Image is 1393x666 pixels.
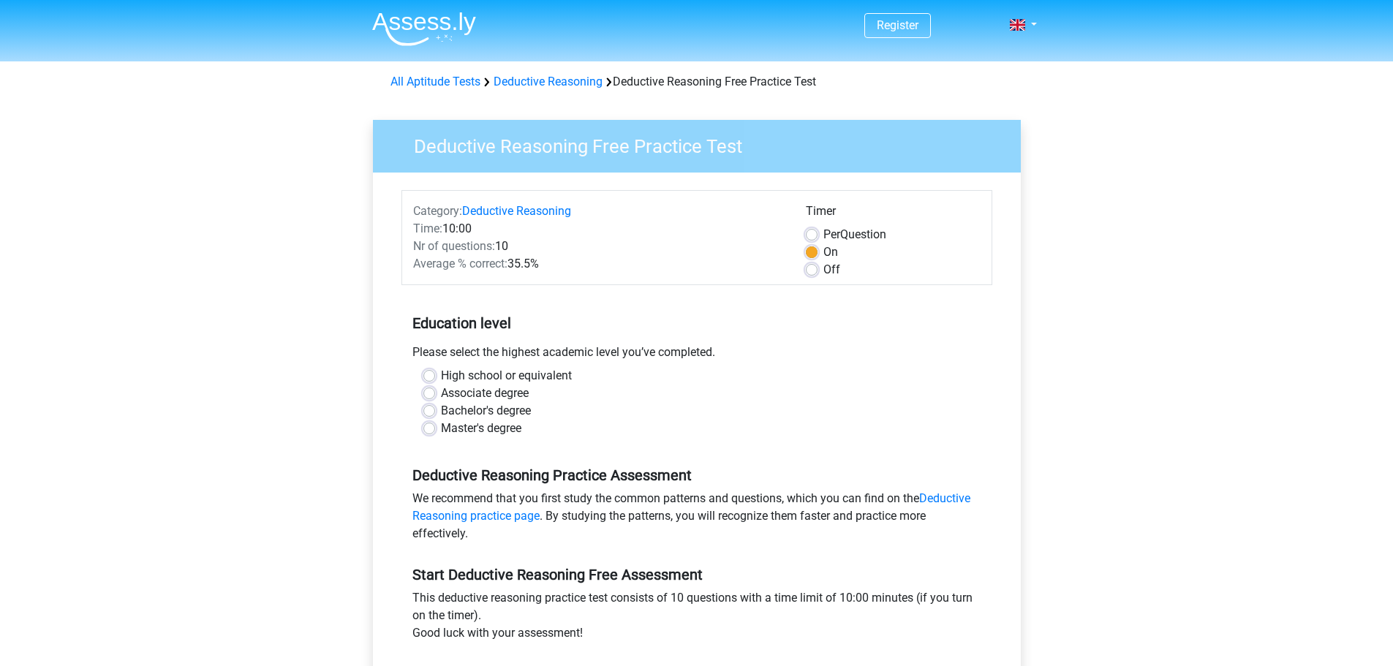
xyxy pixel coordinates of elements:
[462,204,571,218] a: Deductive Reasoning
[494,75,603,88] a: Deductive Reasoning
[823,261,840,279] label: Off
[441,402,531,420] label: Bachelor's degree
[412,466,981,484] h5: Deductive Reasoning Practice Assessment
[402,220,795,238] div: 10:00
[401,344,992,367] div: Please select the highest academic level you’ve completed.
[401,589,992,648] div: This deductive reasoning practice test consists of 10 questions with a time limit of 10:00 minute...
[823,226,886,243] label: Question
[412,309,981,338] h5: Education level
[390,75,480,88] a: All Aptitude Tests
[823,243,838,261] label: On
[413,204,462,218] span: Category:
[372,12,476,46] img: Assessly
[412,566,981,583] h5: Start Deductive Reasoning Free Assessment
[413,222,442,235] span: Time:
[441,385,529,402] label: Associate degree
[413,239,495,253] span: Nr of questions:
[441,367,572,385] label: High school or equivalent
[877,18,918,32] a: Register
[396,129,1010,158] h3: Deductive Reasoning Free Practice Test
[823,227,840,241] span: Per
[402,238,795,255] div: 10
[402,255,795,273] div: 35.5%
[385,73,1009,91] div: Deductive Reasoning Free Practice Test
[401,490,992,548] div: We recommend that you first study the common patterns and questions, which you can find on the . ...
[806,203,981,226] div: Timer
[413,257,507,270] span: Average % correct:
[441,420,521,437] label: Master's degree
